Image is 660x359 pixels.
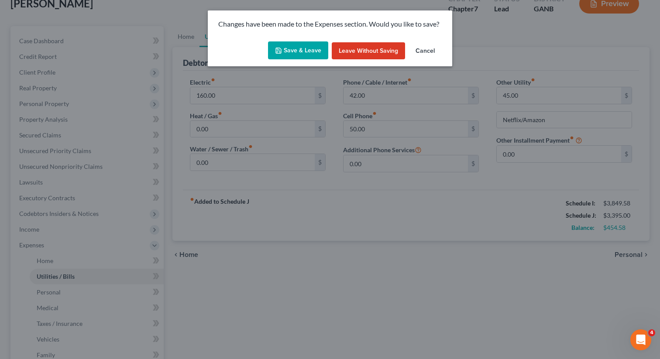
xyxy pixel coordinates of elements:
[268,41,328,60] button: Save & Leave
[409,42,442,60] button: Cancel
[332,42,405,60] button: Leave without Saving
[648,329,655,336] span: 4
[630,329,651,350] iframe: Intercom live chat
[218,19,442,29] p: Changes have been made to the Expenses section. Would you like to save?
